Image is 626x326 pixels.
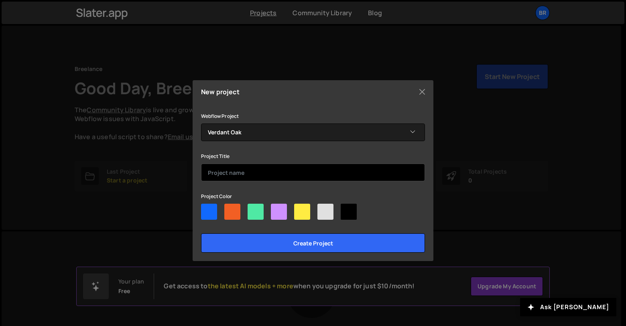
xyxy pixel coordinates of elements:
[201,164,425,181] input: Project name
[201,112,239,120] label: Webflow Project
[201,89,240,95] h5: New project
[201,152,230,160] label: Project Title
[520,298,616,316] button: Ask [PERSON_NAME]
[201,233,425,253] input: Create project
[201,192,232,200] label: Project Color
[416,86,428,98] button: Close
